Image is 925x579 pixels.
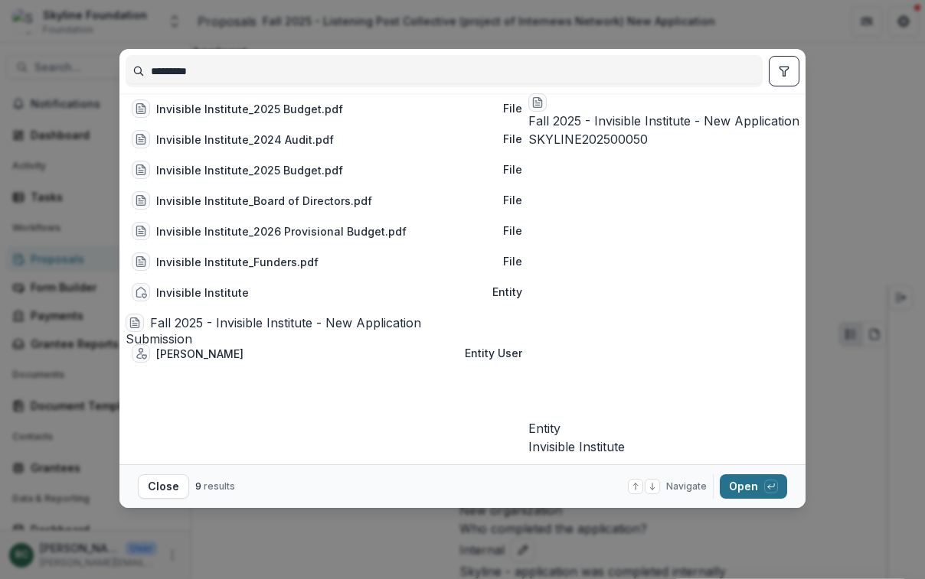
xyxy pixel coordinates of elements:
[156,162,343,178] div: Invisible Institute_2025 Budget.pdf
[150,314,522,332] div: Fall 2025 - Invisible Institute - New Application
[528,112,799,130] h3: Fall 2025 - Invisible Institute - New Application
[465,347,522,360] span: Entity user
[204,480,235,492] span: results
[769,56,799,86] button: toggle filters
[156,101,343,117] div: Invisible Institute_2025 Budget.pdf
[138,474,189,499] button: Close
[666,480,707,493] span: Navigate
[156,346,244,362] div: [PERSON_NAME]
[720,474,787,499] button: Open
[156,223,407,239] div: Invisible Institute_2026 Provisional Budget.pdf
[503,102,522,115] span: File
[503,133,522,146] span: File
[156,285,249,301] div: Invisible Institute
[503,255,522,268] span: File
[528,421,561,436] span: Entity
[195,480,201,492] span: 9
[492,286,522,299] span: Entity
[503,194,522,207] span: File
[126,332,522,346] span: Submission
[156,254,319,270] div: Invisible Institute_Funders.pdf
[503,225,522,238] span: File
[156,132,334,148] div: Invisible Institute_2024 Audit.pdf
[528,438,799,456] p: Invisible Institute
[156,193,372,209] div: Invisible Institute_Board of Directors.pdf
[503,164,522,177] span: File
[528,130,799,148] h3: SKYLINE202500050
